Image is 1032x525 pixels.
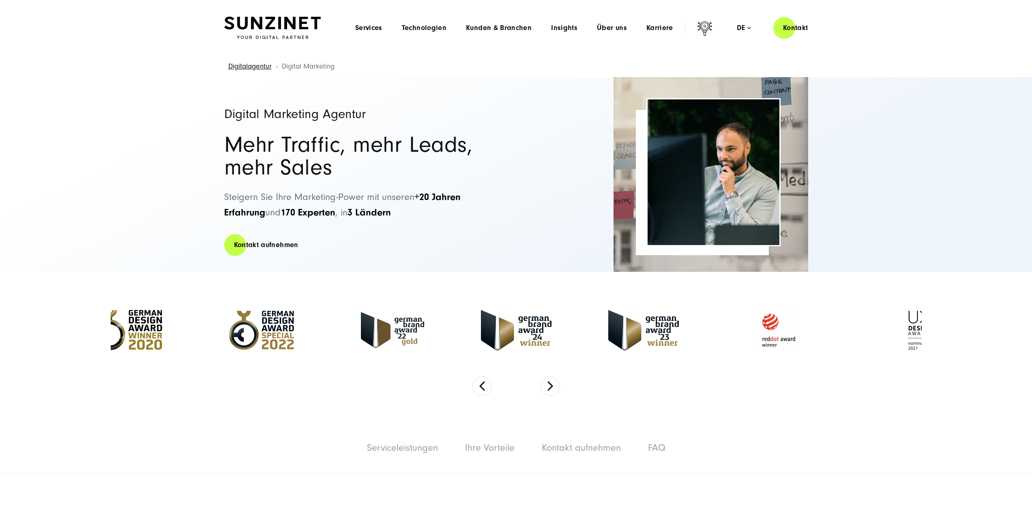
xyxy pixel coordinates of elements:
[542,442,621,453] a: Kontakt aufnehmen
[348,207,391,218] strong: 3 Ländern
[367,442,438,453] a: Serviceleistungen
[737,24,751,32] div: de
[878,306,963,355] img: UX Design Award 2021 Nomination - Full Service Digitalagentur SUNZINET
[281,207,335,218] strong: 170 Experten
[94,310,162,350] img: German Design Award Winner 2020 - Full Service Digitalagentur SUNZINET
[224,191,461,218] span: Steigern Sie Ihre Marketing-Power mit unseren und , in
[597,24,627,32] a: Über uns
[466,24,532,32] a: Kunden & Branchen
[224,108,508,120] h1: Digital Marketing Agentur
[402,24,446,32] a: Technologien
[472,377,492,396] button: Previous
[219,306,304,355] img: German Design Award Speacial - Full Service Digitalagentur SUNZINET
[355,24,382,32] a: Services
[541,377,560,396] button: Next
[773,16,818,39] a: Kontakt
[648,99,779,245] img: Full-Service Digitalagentur SUNZINET - Digital Marketing
[736,306,821,355] img: Reddot Award Winner - Full Service Digitalagentur SUNZINET
[551,24,577,32] a: Insights
[224,17,321,39] img: SUNZINET Full Service Digital Agentur
[282,62,335,71] span: Digital Marketing
[224,191,461,218] strong: +20 Jahren Erfahrung
[608,310,679,351] img: German Brand Award 2023 Winner - Full Service digital agentur SUNZINET
[228,62,272,71] a: Digitalagentur
[481,310,551,351] img: German-Brand-Award - Full Service digital agentur SUNZINET
[224,133,508,179] h2: Mehr Traffic, mehr Leads, mehr Sales
[361,312,424,348] img: German Brand Award 2022 Gold Winner - Full Service Digitalagentur SUNZINET
[614,77,808,272] img: Full-Service Digitalagentur SUNZINET - Digital Marketing_2
[465,442,515,453] a: Ihre Vorteile
[648,442,665,453] a: FAQ
[646,24,673,32] a: Karriere
[224,233,308,256] a: Kontakt aufnehmen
